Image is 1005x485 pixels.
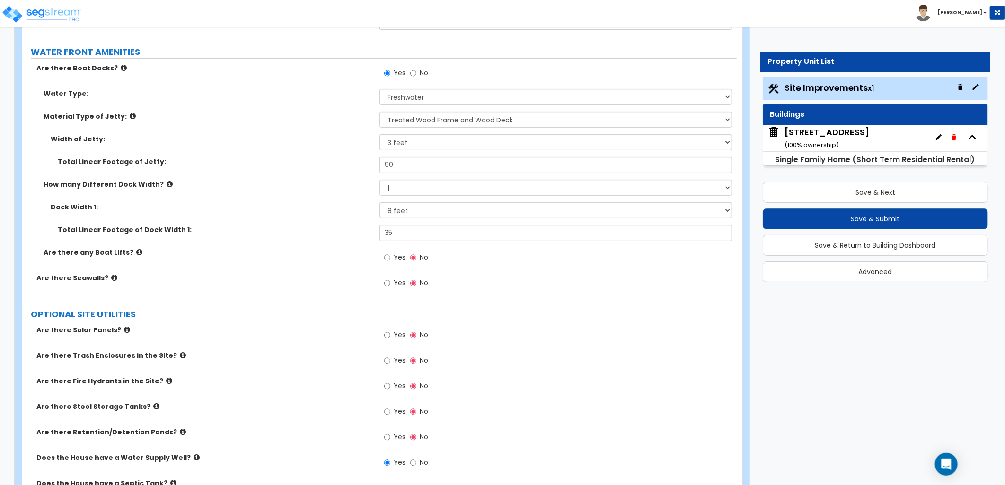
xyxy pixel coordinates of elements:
[384,355,390,366] input: Yes
[420,355,428,365] span: No
[785,126,869,150] div: [STREET_ADDRESS]
[410,381,416,391] input: No
[770,109,981,120] div: Buildings
[767,56,983,67] div: Property Unit List
[166,377,172,384] i: click for more info!
[36,376,372,386] label: Are there Fire Hydrants in the Site?
[410,330,416,340] input: No
[36,63,372,73] label: Are there Boat Docks?
[384,407,390,417] input: Yes
[36,273,372,283] label: Are there Seawalls?
[785,140,839,149] small: ( 100 % ownership)
[394,278,406,287] span: Yes
[111,274,117,281] i: click for more info!
[51,134,372,144] label: Width of Jetty:
[868,83,874,93] small: x1
[384,432,390,442] input: Yes
[36,427,372,437] label: Are there Retention/Detention Ponds?
[420,278,428,287] span: No
[124,326,130,333] i: click for more info!
[410,68,416,78] input: No
[420,407,428,416] span: No
[384,68,390,78] input: Yes
[420,68,428,78] span: No
[36,351,372,360] label: Are there Trash Enclosures in the Site?
[394,355,406,365] span: Yes
[767,126,869,150] span: 289 S Shore Dr
[763,208,988,229] button: Save & Submit
[915,5,932,21] img: avatar.png
[767,126,780,139] img: building.svg
[167,181,173,188] i: click for more info!
[938,9,982,16] b: [PERSON_NAME]
[384,278,390,288] input: Yes
[420,330,428,339] span: No
[121,64,127,71] i: click for more info!
[58,225,372,234] label: Total Linear Footage of Dock Width 1:
[775,154,975,165] small: Single Family Home (Short Term Residential Rental)
[136,249,142,256] i: click for more info!
[394,407,406,416] span: Yes
[767,83,780,95] img: Construction.png
[180,428,186,435] i: click for more info!
[410,252,416,263] input: No
[394,68,406,78] span: Yes
[44,248,372,257] label: Are there any Boat Lifts?
[420,381,428,390] span: No
[763,235,988,256] button: Save & Return to Building Dashboard
[58,157,372,166] label: Total Linear Footage of Jetty:
[384,330,390,340] input: Yes
[420,432,428,442] span: No
[935,453,958,476] div: Open Intercom Messenger
[1,5,82,24] img: logo_pro_r.png
[44,112,372,121] label: Material Type of Jetty:
[36,453,372,462] label: Does the House have a Water Supply Well?
[384,458,390,468] input: Yes
[763,261,988,282] button: Advanced
[394,381,406,390] span: Yes
[410,278,416,288] input: No
[394,458,406,467] span: Yes
[130,113,136,120] i: click for more info!
[180,352,186,359] i: click for more info!
[420,252,428,262] span: No
[31,46,737,58] label: WATER FRONT AMENITIES
[394,330,406,339] span: Yes
[410,355,416,366] input: No
[410,407,416,417] input: No
[763,182,988,203] button: Save & Next
[31,308,737,320] label: OPTIONAL SITE UTILITIES
[410,458,416,468] input: No
[420,458,428,467] span: No
[194,454,200,461] i: click for more info!
[44,89,372,98] label: Water Type:
[394,252,406,262] span: Yes
[384,252,390,263] input: Yes
[153,403,159,410] i: click for more info!
[51,202,372,212] label: Dock Width 1:
[410,432,416,442] input: No
[785,82,874,94] span: Site Improvements
[36,402,372,411] label: Are there Steel Storage Tanks?
[394,432,406,442] span: Yes
[44,180,372,189] label: How many Different Dock Width?
[36,325,372,335] label: Are there Solar Panels?
[384,381,390,391] input: Yes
